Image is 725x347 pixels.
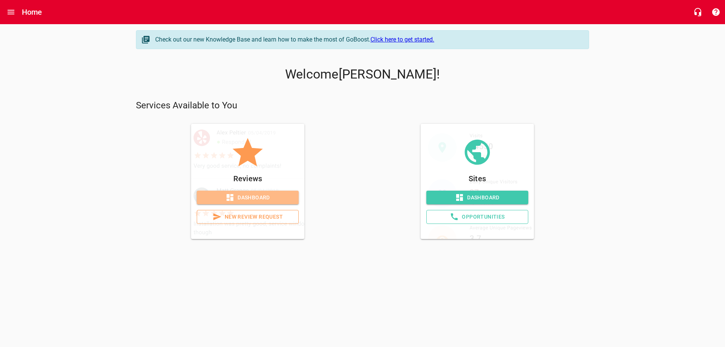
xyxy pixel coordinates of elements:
button: Open drawer [2,3,20,21]
span: Dashboard [432,193,522,202]
div: Check out our new Knowledge Base and learn how to make the most of GoBoost. [155,35,581,44]
p: Sites [426,173,528,185]
span: Dashboard [203,193,293,202]
button: Live Chat [689,3,707,21]
a: Dashboard [426,191,528,205]
p: Welcome [PERSON_NAME] ! [136,67,589,82]
a: Dashboard [197,191,299,205]
button: Support Portal [707,3,725,21]
a: New Review Request [197,210,299,224]
a: Opportunities [426,210,528,224]
span: Opportunities [433,212,522,222]
a: Click here to get started. [370,36,434,43]
p: Services Available to You [136,100,589,112]
p: Reviews [197,173,299,185]
h6: Home [22,6,42,18]
span: New Review Request [203,212,292,222]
